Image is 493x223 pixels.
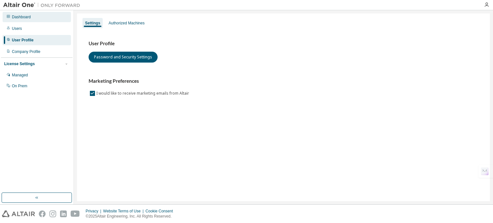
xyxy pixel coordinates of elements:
img: facebook.svg [39,210,46,217]
h3: User Profile [89,40,478,47]
div: Authorized Machines [108,21,144,26]
div: Website Terms of Use [103,209,145,214]
p: © 2025 Altair Engineering, Inc. All Rights Reserved. [86,214,177,219]
div: License Settings [4,61,35,66]
div: Company Profile [12,49,40,54]
div: Dashboard [12,14,31,20]
button: Password and Security Settings [89,52,158,63]
h3: Marketing Preferences [89,78,478,84]
div: On Prem [12,83,27,89]
div: Managed [12,73,28,78]
img: altair_logo.svg [2,210,35,217]
div: Privacy [86,209,103,214]
div: User Profile [12,38,33,43]
img: youtube.svg [71,210,80,217]
div: Settings [85,21,100,26]
img: instagram.svg [49,210,56,217]
label: I would like to receive marketing emails from Altair [96,90,190,97]
div: Users [12,26,22,31]
div: Cookie Consent [145,209,177,214]
img: Altair One [3,2,83,8]
img: linkedin.svg [60,210,67,217]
